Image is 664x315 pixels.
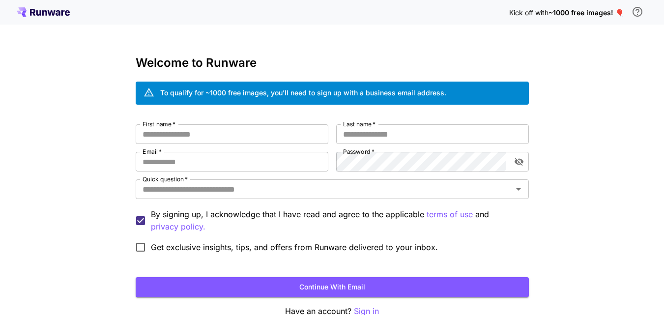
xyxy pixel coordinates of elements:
[136,277,529,297] button: Continue with email
[143,120,175,128] label: First name
[160,87,446,98] div: To qualify for ~1000 free images, you’ll need to sign up with a business email address.
[343,120,375,128] label: Last name
[136,56,529,70] h3: Welcome to Runware
[143,175,188,183] label: Quick question
[427,208,473,221] button: By signing up, I acknowledge that I have read and agree to the applicable and privacy policy.
[512,182,525,196] button: Open
[510,153,528,171] button: toggle password visibility
[509,8,549,17] span: Kick off with
[343,147,375,156] label: Password
[628,2,647,22] button: In order to qualify for free credit, you need to sign up with a business email address and click ...
[151,241,438,253] span: Get exclusive insights, tips, and offers from Runware delivered to your inbox.
[151,221,205,233] button: By signing up, I acknowledge that I have read and agree to the applicable terms of use and
[427,208,473,221] p: terms of use
[151,221,205,233] p: privacy policy.
[151,208,521,233] p: By signing up, I acknowledge that I have read and agree to the applicable and
[143,147,162,156] label: Email
[549,8,624,17] span: ~1000 free images! 🎈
